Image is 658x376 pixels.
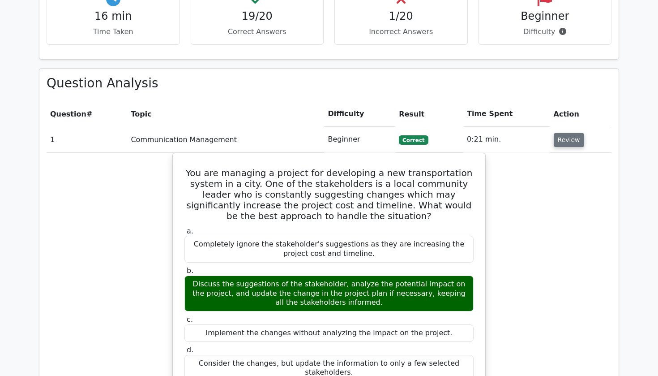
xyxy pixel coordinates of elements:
p: Time Taken [54,26,172,37]
span: a. [187,227,193,235]
h3: Question Analysis [47,76,611,91]
span: b. [187,266,193,275]
h4: Beginner [486,10,604,23]
div: Implement the changes without analyzing the impact on the project. [184,324,474,342]
h4: 1/20 [342,10,460,23]
div: Discuss the suggestions of the stakeholder, analyze the potential impact on the project, and upda... [184,276,474,311]
p: Difficulty [486,26,604,37]
td: Beginner [324,127,395,152]
td: 0:21 min. [463,127,550,152]
th: Topic [127,101,324,127]
h5: You are managing a project for developing a new transportation system in a city. One of the stake... [184,168,474,221]
span: Correct [399,135,428,144]
td: 1 [47,127,127,152]
td: Communication Management [127,127,324,152]
span: d. [187,346,193,354]
h4: 16 min [54,10,172,23]
span: Question [50,110,86,118]
button: Review [554,133,584,147]
th: # [47,101,127,127]
span: c. [187,315,193,324]
p: Incorrect Answers [342,26,460,37]
p: Correct Answers [198,26,316,37]
th: Result [395,101,463,127]
th: Time Spent [463,101,550,127]
div: Completely ignore the stakeholder's suggestions as they are increasing the project cost and timel... [184,236,474,263]
h4: 19/20 [198,10,316,23]
th: Difficulty [324,101,395,127]
th: Action [550,101,611,127]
